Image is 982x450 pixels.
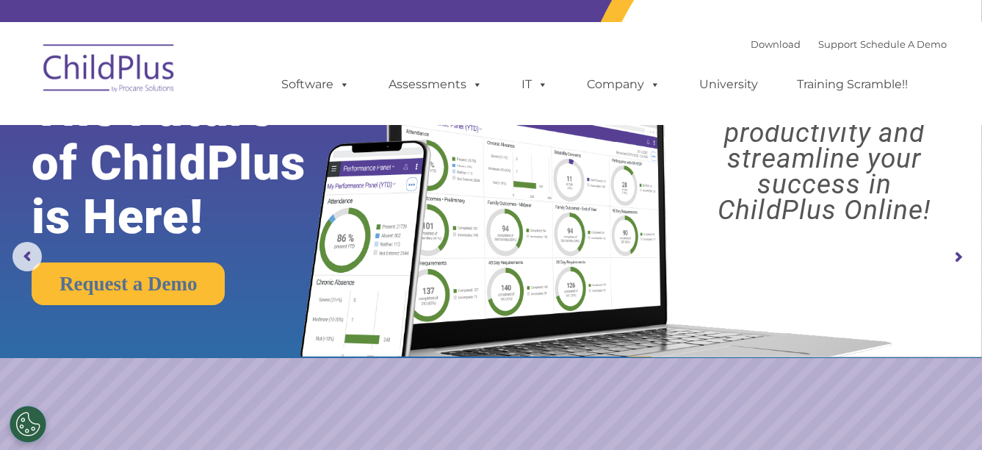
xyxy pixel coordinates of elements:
a: Company [572,70,675,99]
a: Software [267,70,364,99]
a: Schedule A Demo [860,38,947,50]
img: ChildPlus by Procare Solutions [36,34,183,107]
a: University [685,70,773,99]
rs-layer: Boost your productivity and streamline your success in ChildPlus Online! [679,94,970,223]
a: Support [818,38,857,50]
a: Download [751,38,801,50]
a: Assessments [374,70,497,99]
rs-layer: The Future of ChildPlus is Here! [32,83,345,244]
span: Last name [204,97,249,108]
span: Phone number [204,157,267,168]
a: Request a Demo [32,262,225,305]
font: | [751,38,947,50]
button: Cookies Settings [10,406,46,443]
a: Training Scramble!! [782,70,923,99]
a: IT [507,70,563,99]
